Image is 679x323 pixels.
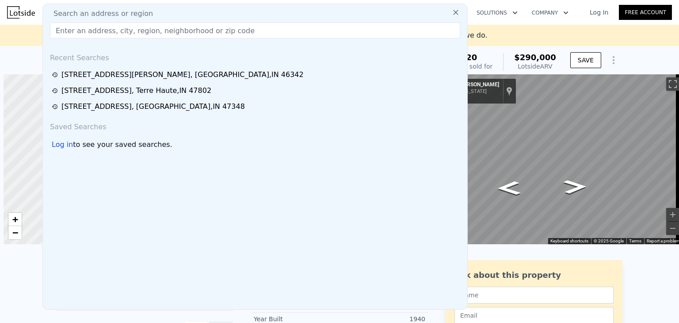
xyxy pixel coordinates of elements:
a: Show location on map [506,86,512,96]
a: Zoom out [8,226,22,239]
div: [STREET_ADDRESS] , Terre Haute , IN 47802 [61,85,211,96]
span: to see your saved searches. [73,139,172,150]
input: Enter an address, city, region, neighborhood or zip code [50,23,460,38]
button: Keyboard shortcuts [550,238,588,244]
div: Log in [52,139,73,150]
a: Log In [579,8,619,17]
path: Go South, Beverly Blvd [554,177,596,197]
span: Search an address or region [46,8,153,19]
a: Terms (opens in new tab) [629,238,641,243]
input: Name [454,287,614,304]
span: © 2025 Google [594,238,624,243]
div: [STREET_ADDRESS] , [GEOGRAPHIC_DATA] , IN 47348 [61,101,245,112]
div: Recent Searches [46,46,464,67]
div: Lotside ARV [514,62,556,71]
a: [STREET_ADDRESS], [GEOGRAPHIC_DATA],IN 47348 [52,101,461,112]
img: Lotside [7,6,35,19]
button: Show Options [605,51,622,69]
span: $290,000 [514,53,556,62]
a: [STREET_ADDRESS][PERSON_NAME], [GEOGRAPHIC_DATA],IN 46342 [52,69,461,80]
button: Solutions [469,5,525,21]
div: Saved Searches [46,115,464,136]
path: Go North, Beverly Blvd [488,178,530,198]
div: [STREET_ADDRESS][PERSON_NAME] , [GEOGRAPHIC_DATA] , IN 46342 [61,69,304,80]
button: SAVE [570,52,601,68]
button: Company [525,5,576,21]
a: Zoom in [8,213,22,226]
a: Free Account [619,5,672,20]
span: − [12,227,18,238]
div: Ask about this property [454,269,614,281]
a: [STREET_ADDRESS], Terre Haute,IN 47802 [52,85,461,96]
span: + [12,214,18,225]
